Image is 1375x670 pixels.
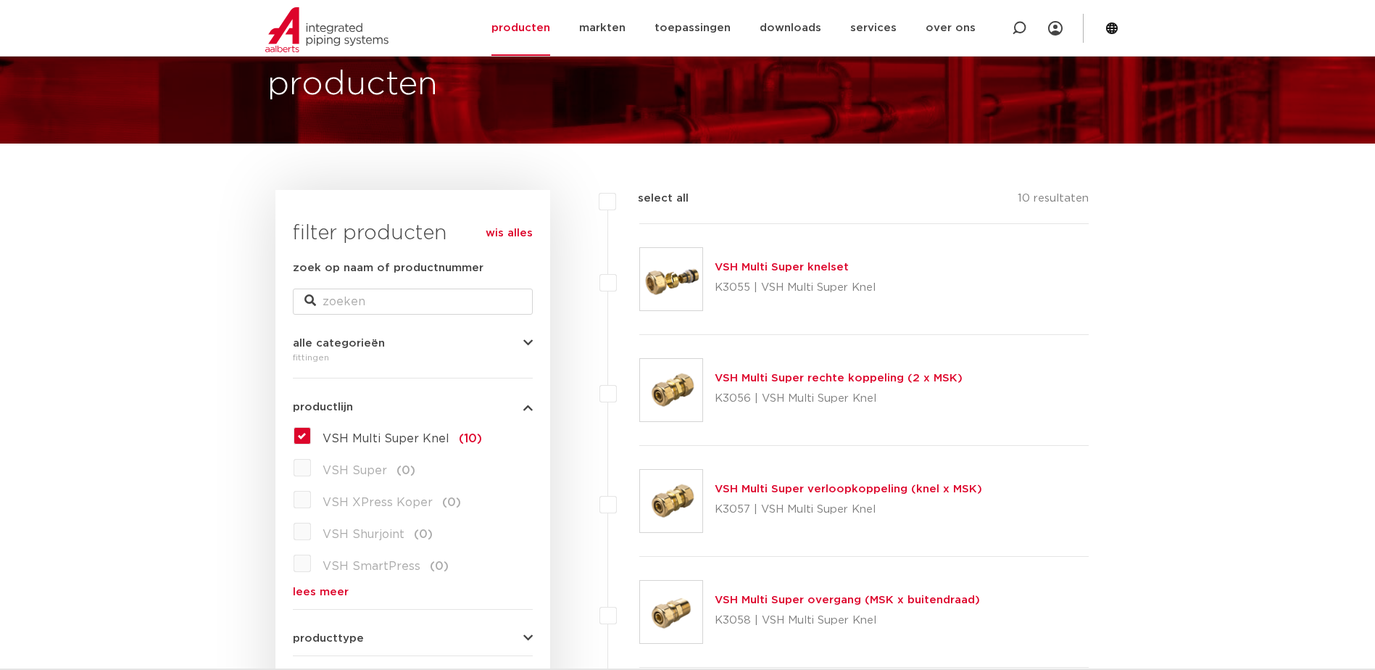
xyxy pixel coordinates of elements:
p: K3055 | VSH Multi Super Knel [715,276,876,299]
a: VSH Multi Super verloopkoppeling (knel x MSK) [715,484,982,495]
a: wis alles [486,225,533,242]
span: (10) [459,433,482,444]
span: VSH SmartPress [323,561,420,572]
a: lees meer [293,587,533,597]
span: VSH Super [323,465,387,476]
a: VSH Multi Super overgang (MSK x buitendraad) [715,595,980,605]
input: zoeken [293,289,533,315]
div: fittingen [293,349,533,366]
img: Thumbnail for VSH Multi Super overgang (MSK x buitendraad) [640,581,702,643]
span: VSH Multi Super Knel [323,433,449,444]
span: alle categorieën [293,338,385,349]
a: VSH Multi Super knelset [715,262,849,273]
span: (0) [442,497,461,508]
p: K3056 | VSH Multi Super Knel [715,387,963,410]
a: VSH Multi Super rechte koppeling (2 x MSK) [715,373,963,384]
label: select all [616,190,689,207]
p: 10 resultaten [1018,190,1089,212]
img: Thumbnail for VSH Multi Super verloopkoppeling (knel x MSK) [640,470,702,532]
span: (0) [414,529,433,540]
button: producttype [293,633,533,644]
span: producttype [293,633,364,644]
span: VSH XPress Koper [323,497,433,508]
span: VSH Shurjoint [323,529,404,540]
p: K3057 | VSH Multi Super Knel [715,498,982,521]
img: Thumbnail for VSH Multi Super rechte koppeling (2 x MSK) [640,359,702,421]
p: K3058 | VSH Multi Super Knel [715,609,980,632]
button: productlijn [293,402,533,413]
h1: producten [267,62,438,108]
span: productlijn [293,402,353,413]
span: (0) [430,561,449,572]
h3: filter producten [293,219,533,248]
label: zoek op naam of productnummer [293,260,483,277]
button: alle categorieën [293,338,533,349]
span: (0) [396,465,415,476]
img: Thumbnail for VSH Multi Super knelset [640,248,702,310]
